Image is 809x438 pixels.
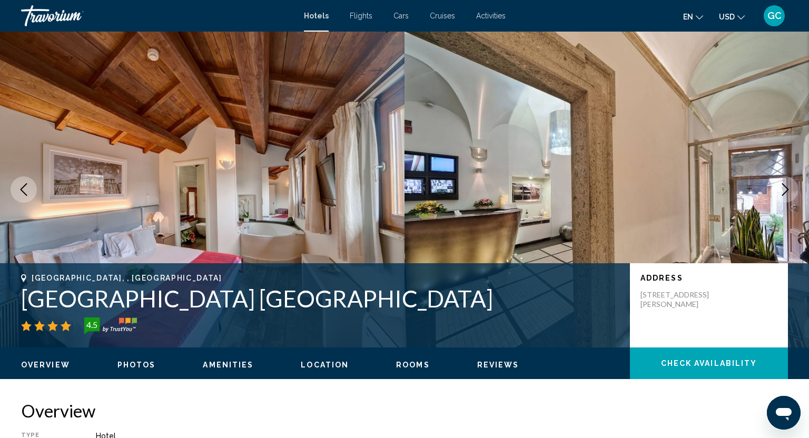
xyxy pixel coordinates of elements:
[430,12,455,20] a: Cruises
[117,360,156,370] button: Photos
[476,12,506,20] a: Activities
[477,360,519,370] button: Reviews
[640,290,725,309] p: [STREET_ADDRESS][PERSON_NAME]
[301,360,349,370] button: Location
[21,360,70,370] button: Overview
[117,361,156,369] span: Photos
[81,318,102,331] div: 4.5
[761,5,788,27] button: User Menu
[32,274,222,282] span: [GEOGRAPHIC_DATA], , [GEOGRAPHIC_DATA]
[301,361,349,369] span: Location
[477,361,519,369] span: Reviews
[719,9,745,24] button: Change currency
[396,361,430,369] span: Rooms
[772,176,798,203] button: Next image
[661,360,757,368] span: Check Availability
[84,317,137,334] img: trustyou-badge-hor.svg
[396,360,430,370] button: Rooms
[203,361,253,369] span: Amenities
[21,361,70,369] span: Overview
[640,274,777,282] p: Address
[203,360,253,370] button: Amenities
[21,285,619,312] h1: [GEOGRAPHIC_DATA] [GEOGRAPHIC_DATA]
[304,12,329,20] a: Hotels
[350,12,372,20] a: Flights
[393,12,409,20] a: Cars
[21,400,788,421] h2: Overview
[683,13,693,21] span: en
[719,13,735,21] span: USD
[767,11,782,21] span: GC
[767,396,801,430] iframe: Button to launch messaging window
[683,9,703,24] button: Change language
[630,347,788,379] button: Check Availability
[11,176,37,203] button: Previous image
[21,5,293,26] a: Travorium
